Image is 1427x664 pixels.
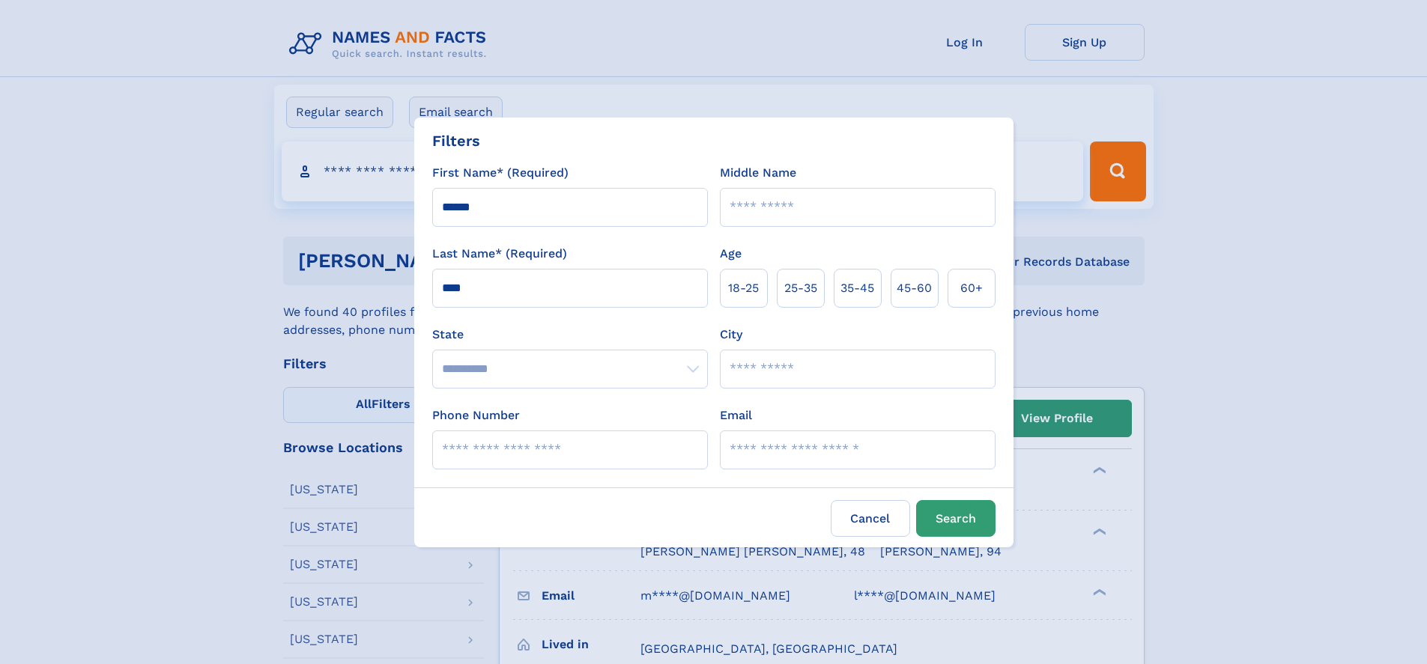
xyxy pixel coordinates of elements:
button: Search [916,500,996,537]
div: Filters [432,130,480,152]
label: Phone Number [432,406,520,424]
label: First Name* (Required) [432,164,569,182]
label: Middle Name [720,164,796,182]
span: 18‑25 [728,279,759,297]
label: Email [720,406,752,424]
label: Cancel [831,500,910,537]
span: 25‑35 [784,279,817,297]
label: Last Name* (Required) [432,245,567,263]
span: 60+ [960,279,983,297]
label: State [432,326,708,344]
label: City [720,326,742,344]
label: Age [720,245,742,263]
span: 45‑60 [897,279,932,297]
span: 35‑45 [840,279,874,297]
